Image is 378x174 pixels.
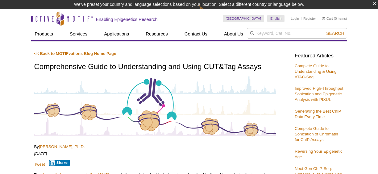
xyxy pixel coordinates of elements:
[34,75,276,137] img: Antibody-Based Tagmentation Notes
[66,28,91,40] a: Services
[34,151,47,156] em: [DATE]
[34,63,276,72] h1: Comprehensive Guide to Understanding and Using CUT&Tag Assays
[295,64,337,79] a: Complete Guide to Understanding & Using ATAC-Seq
[322,17,325,20] img: Your Cart
[223,15,264,22] a: [GEOGRAPHIC_DATA]
[291,16,299,21] a: Login
[295,149,343,159] a: Reversing Your Epigenetic Age
[295,53,344,59] h3: Featured Articles
[295,126,338,142] a: Complete Guide to Sonication of Chromatin for ChIP Assays
[49,160,70,166] button: Share
[247,28,347,39] input: Keyword, Cat. No.
[301,15,302,22] li: |
[181,28,211,40] a: Contact Us
[322,15,347,22] li: (0 items)
[326,31,344,36] span: Search
[142,28,172,40] a: Resources
[96,17,158,22] h2: Enabling Epigenetics Research
[295,109,341,119] a: Generating the Best ChIP Data Every Time
[39,144,85,149] a: [PERSON_NAME], Ph.D.
[324,31,346,36] button: Search
[34,51,116,56] a: << Back to MOTIFvations Blog Home Page
[303,16,316,21] a: Register
[267,15,285,22] a: English
[295,86,343,102] a: Improved High-Throughput Sonication and Epigenetic Analysis with PIXUL
[31,28,57,40] a: Products
[100,28,133,40] a: Applications
[322,16,333,21] a: Cart
[220,28,247,40] a: About Us
[199,5,215,19] img: Change Here
[34,162,45,167] a: Tweet
[34,144,276,150] p: By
